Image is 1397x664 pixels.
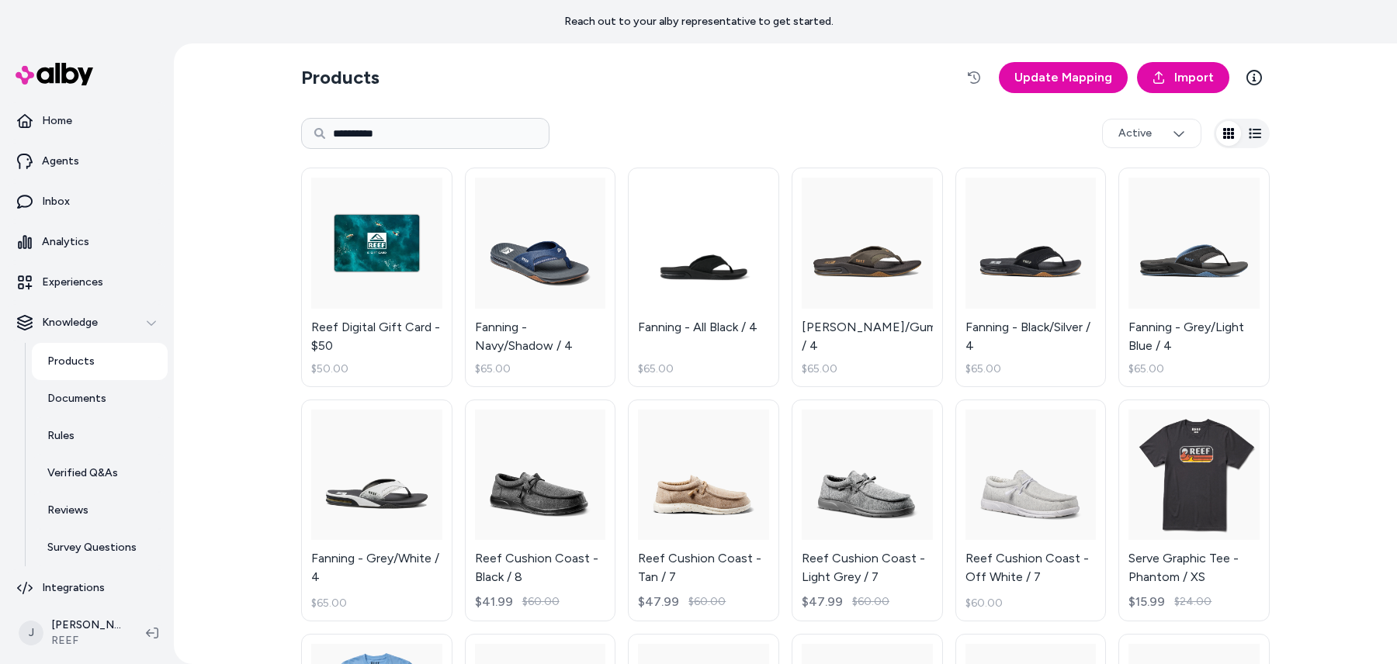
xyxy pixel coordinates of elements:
p: Inbox [42,194,70,209]
a: Reef Cushion Coast - Light Grey / 7Reef Cushion Coast - Light Grey / 7$47.99$60.00 [792,399,943,622]
a: Fanning - Brown/Gum / 4[PERSON_NAME]/Gum / 4$65.00 [792,168,943,387]
p: Products [47,354,95,369]
a: Experiences [6,264,168,301]
p: Documents [47,391,106,406]
a: Reviews [32,492,168,529]
button: Active [1102,119,1201,148]
a: Reef Cushion Coast - Off White / 7Reef Cushion Coast - Off White / 7$60.00 [955,399,1107,622]
a: Import [1137,62,1229,93]
a: Inbox [6,183,168,220]
a: Serve Graphic Tee - Phantom / XSServe Graphic Tee - Phantom / XS$15.99$24.00 [1118,399,1270,622]
button: J[PERSON_NAME]REEF [9,608,133,658]
a: Fanning - Navy/Shadow / 4Fanning - Navy/Shadow / 4$65.00 [465,168,616,387]
p: Reach out to your alby representative to get started. [564,14,834,29]
a: Home [6,102,168,140]
p: Home [42,113,72,129]
span: J [19,621,43,645]
a: Fanning - All Black / 4Fanning - All Black / 4$65.00 [628,168,779,387]
img: alby Logo [16,63,93,85]
a: Integrations [6,569,168,607]
a: Agents [6,143,168,180]
a: Fanning - Black/Silver / 4Fanning - Black/Silver / 4$65.00 [955,168,1107,387]
p: Integrations [42,580,105,596]
a: Fanning - Grey/Light Blue / 4Fanning - Grey/Light Blue / 4$65.00 [1118,168,1270,387]
a: Reef Cushion Coast - Black / 8Reef Cushion Coast - Black / 8$41.99$60.00 [465,399,616,622]
p: Knowledge [42,315,98,330]
a: Survey Questions [32,529,168,566]
a: Products [32,343,168,380]
a: Verified Q&As [32,455,168,492]
p: Agents [42,154,79,169]
a: Update Mapping [999,62,1128,93]
span: Import [1174,68,1214,87]
p: Rules [47,428,75,444]
p: Verified Q&As [47,465,118,481]
a: Fanning - Grey/White / 4Fanning - Grey/White / 4$65.00 [301,399,452,622]
a: Analytics [6,223,168,261]
a: Reef Digital Gift Card - $50Reef Digital Gift Card - $50$50.00 [301,168,452,387]
p: Analytics [42,234,89,250]
a: Rules [32,417,168,455]
p: [PERSON_NAME] [51,617,121,633]
h2: Products [301,65,380,90]
a: Documents [32,380,168,417]
p: Survey Questions [47,540,137,555]
button: Knowledge [6,304,168,341]
p: Experiences [42,275,103,290]
span: REEF [51,633,121,648]
a: Reef Cushion Coast - Tan / 7Reef Cushion Coast - Tan / 7$47.99$60.00 [628,399,779,622]
span: Update Mapping [1014,68,1112,87]
p: Reviews [47,503,88,518]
